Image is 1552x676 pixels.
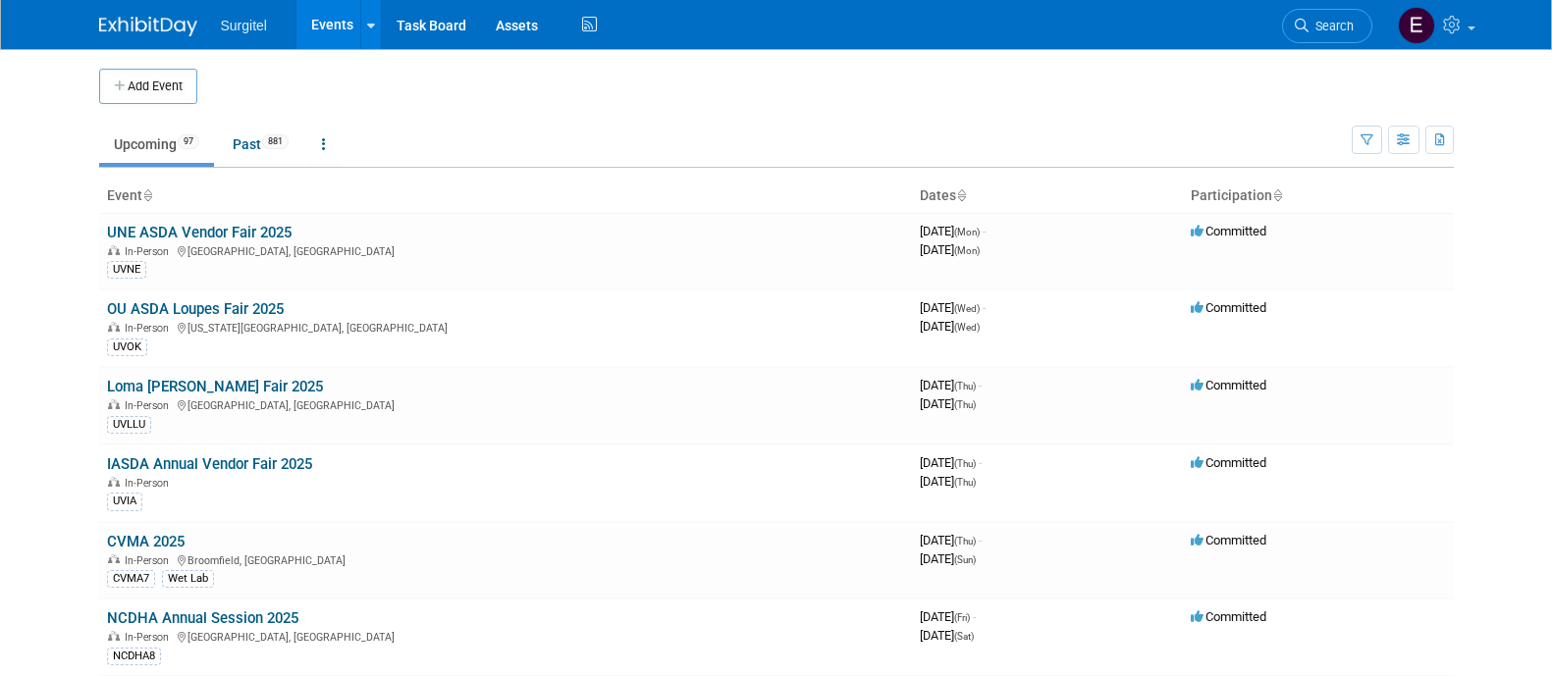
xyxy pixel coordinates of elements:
[125,399,175,412] span: In-Person
[979,455,982,470] span: -
[954,477,976,488] span: (Thu)
[956,187,966,203] a: Sort by Start Date
[125,477,175,490] span: In-Person
[107,609,298,627] a: NCDHA Annual Session 2025
[912,180,1183,213] th: Dates
[107,455,312,473] a: IASDA Annual Vendor Fair 2025
[1183,180,1454,213] th: Participation
[1398,7,1435,44] img: Event Coordinator
[125,631,175,644] span: In-Person
[1272,187,1282,203] a: Sort by Participation Type
[108,477,120,487] img: In-Person Event
[979,378,982,392] span: -
[107,416,151,434] div: UVLLU
[107,570,155,588] div: CVMA7
[920,609,976,624] span: [DATE]
[108,631,120,641] img: In-Person Event
[107,378,323,395] a: Loma [PERSON_NAME] Fair 2025
[1191,455,1266,470] span: Committed
[107,493,142,510] div: UVIA
[954,303,980,314] span: (Wed)
[108,554,120,564] img: In-Person Event
[954,612,970,623] span: (Fri)
[107,648,161,665] div: NCDHA8
[107,319,904,335] div: [US_STATE][GEOGRAPHIC_DATA], [GEOGRAPHIC_DATA]
[920,319,980,334] span: [DATE]
[954,554,976,565] span: (Sun)
[920,628,974,643] span: [DATE]
[107,533,185,550] a: CVMA 2025
[1191,224,1266,238] span: Committed
[1191,609,1266,624] span: Committed
[920,474,976,489] span: [DATE]
[108,399,120,409] img: In-Person Event
[99,17,197,36] img: ExhibitDay
[1191,300,1266,315] span: Committed
[954,322,980,333] span: (Wed)
[107,300,284,318] a: OU ASDA Loupes Fair 2025
[107,261,146,279] div: UVNE
[954,631,974,642] span: (Sat)
[920,378,982,392] span: [DATE]
[107,338,147,356] div: UVOK
[1191,533,1266,547] span: Committed
[108,322,120,332] img: In-Person Event
[920,242,980,257] span: [DATE]
[920,533,982,547] span: [DATE]
[107,628,904,644] div: [GEOGRAPHIC_DATA], [GEOGRAPHIC_DATA]
[979,533,982,547] span: -
[920,396,976,411] span: [DATE]
[125,322,175,335] span: In-Person
[1282,9,1372,43] a: Search
[142,187,152,203] a: Sort by Event Name
[99,69,197,104] button: Add Event
[983,224,986,238] span: -
[178,134,199,149] span: 97
[125,554,175,567] span: In-Person
[107,224,292,241] a: UNE ASDA Vendor Fair 2025
[983,300,986,315] span: -
[920,300,986,315] span: [DATE]
[954,245,980,256] span: (Mon)
[108,245,120,255] img: In-Person Event
[107,396,904,412] div: [GEOGRAPHIC_DATA], [GEOGRAPHIC_DATA]
[954,399,976,410] span: (Thu)
[954,536,976,546] span: (Thu)
[107,551,904,567] div: Broomfield, [GEOGRAPHIC_DATA]
[262,134,289,149] span: 881
[920,224,986,238] span: [DATE]
[125,245,175,258] span: In-Person
[221,18,267,33] span: Surgitel
[954,458,976,469] span: (Thu)
[1191,378,1266,392] span: Committed
[954,381,976,391] span: (Thu)
[920,551,976,566] span: [DATE]
[107,242,904,258] div: [GEOGRAPHIC_DATA], [GEOGRAPHIC_DATA]
[1309,19,1354,33] span: Search
[99,180,912,213] th: Event
[973,609,976,624] span: -
[162,570,214,588] div: Wet Lab
[954,227,980,237] span: (Mon)
[218,126,303,163] a: Past881
[920,455,982,470] span: [DATE]
[99,126,214,163] a: Upcoming97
